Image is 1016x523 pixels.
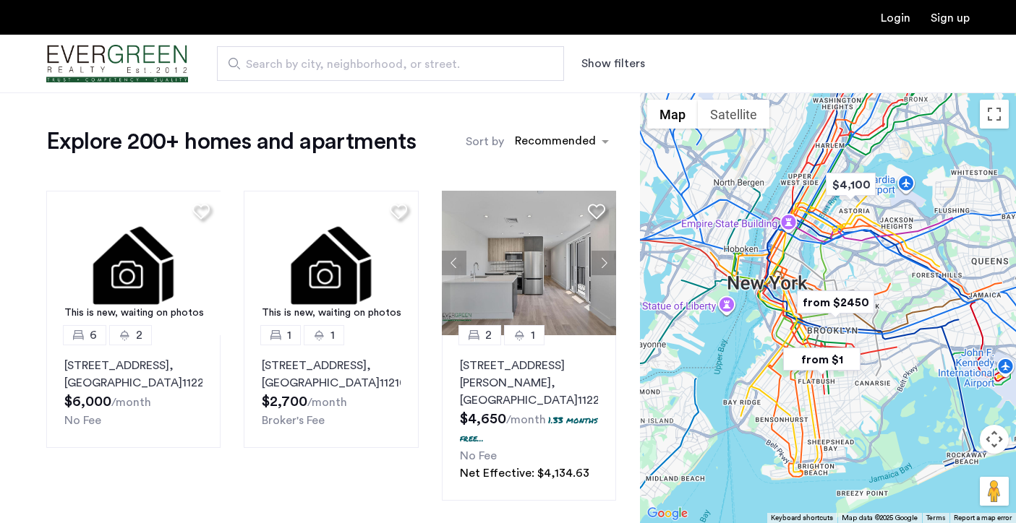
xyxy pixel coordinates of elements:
button: Show street map [647,100,698,129]
img: 3.gif [46,191,221,335]
a: Login [881,12,910,24]
span: No Fee [460,450,497,462]
p: 1.33 months free... [460,414,598,444]
a: Cazamio Logo [46,37,188,91]
button: Drag Pegman onto the map to open Street View [980,477,1009,506]
span: 2 [485,327,492,344]
button: Next apartment [592,251,616,275]
a: Open this area in Google Maps (opens a new window) [644,504,691,523]
sub: /month [307,397,347,408]
a: This is new, waiting on photos [244,191,419,335]
a: Terms (opens in new tab) [926,513,945,523]
span: 6 [90,327,97,344]
span: Net Effective: $4,134.63 [460,467,589,479]
div: This is new, waiting on photos [251,306,411,321]
a: 21[STREET_ADDRESS][PERSON_NAME], [GEOGRAPHIC_DATA]112261.33 months free...No FeeNet Effective: $4... [442,335,616,501]
span: Broker's Fee [262,415,325,426]
div: from $2450 [791,286,880,319]
span: Search by city, neighborhood, or street. [246,56,524,73]
span: 1 [330,327,335,344]
img: 3.gif [244,191,419,335]
div: Recommended [513,132,596,153]
img: 66a1adb6-6608-43dd-a245-dc7333f8b390_638824126198252652.jpeg [442,191,617,335]
button: Toggle fullscreen view [980,100,1009,129]
span: $4,650 [460,412,506,426]
button: Keyboard shortcuts [771,513,833,523]
button: Previous apartment [442,251,466,275]
a: This is new, waiting on photos [46,191,221,335]
img: logo [46,37,188,91]
p: [STREET_ADDRESS] 11221 [64,357,202,392]
div: This is new, waiting on photos [54,306,214,321]
span: 2 [136,327,142,344]
div: from $1 [777,343,866,376]
img: Google [644,504,691,523]
p: [STREET_ADDRESS][PERSON_NAME] 11226 [460,357,598,409]
a: 62[STREET_ADDRESS], [GEOGRAPHIC_DATA]11221No Fee [46,335,221,448]
sub: /month [111,397,151,408]
span: Map data ©2025 Google [842,514,918,522]
span: 1 [287,327,291,344]
span: $6,000 [64,394,111,409]
a: Registration [931,12,970,24]
button: Show or hide filters [581,55,645,72]
h1: Explore 200+ homes and apartments [46,127,416,156]
p: [STREET_ADDRESS] 11210 [262,357,400,392]
button: Map camera controls [980,425,1009,454]
span: No Fee [64,415,101,426]
label: Sort by [466,133,504,150]
sub: /month [506,414,546,425]
div: $4,100 [820,168,881,201]
a: Report a map error [954,513,1012,523]
ng-select: sort-apartment [508,129,616,155]
span: 1 [531,327,535,344]
input: Apartment Search [217,46,564,81]
span: $2,700 [262,394,307,409]
button: Show satellite imagery [698,100,769,129]
a: 11[STREET_ADDRESS], [GEOGRAPHIC_DATA]11210Broker's Fee [244,335,418,448]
